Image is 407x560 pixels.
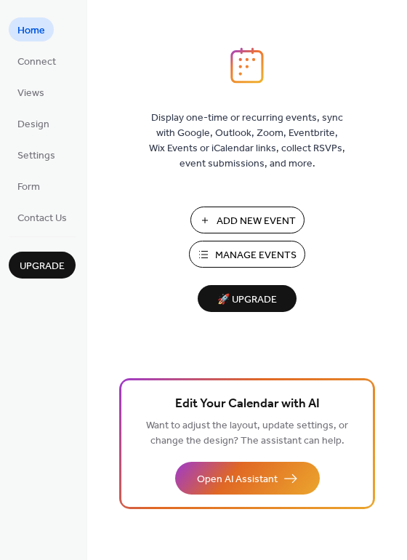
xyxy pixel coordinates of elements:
[175,462,320,495] button: Open AI Assistant
[9,111,58,135] a: Design
[230,47,264,84] img: logo_icon.svg
[9,174,49,198] a: Form
[146,416,348,451] span: Want to adjust the layout, update settings, or change the design? The assistant can help.
[215,248,297,263] span: Manage Events
[189,241,305,268] button: Manage Events
[9,17,54,41] a: Home
[217,214,296,229] span: Add New Event
[17,86,44,101] span: Views
[20,259,65,274] span: Upgrade
[9,143,64,167] a: Settings
[17,55,56,70] span: Connect
[149,111,345,172] span: Display one-time or recurring events, sync with Google, Outlook, Zoom, Eventbrite, Wix Events or ...
[175,394,320,415] span: Edit Your Calendar with AI
[197,472,278,487] span: Open AI Assistant
[206,290,288,310] span: 🚀 Upgrade
[17,148,55,164] span: Settings
[9,49,65,73] a: Connect
[17,23,45,39] span: Home
[9,205,76,229] a: Contact Us
[190,207,305,233] button: Add New Event
[9,80,53,104] a: Views
[198,285,297,312] button: 🚀 Upgrade
[17,211,67,226] span: Contact Us
[17,117,49,132] span: Design
[17,180,40,195] span: Form
[9,252,76,279] button: Upgrade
